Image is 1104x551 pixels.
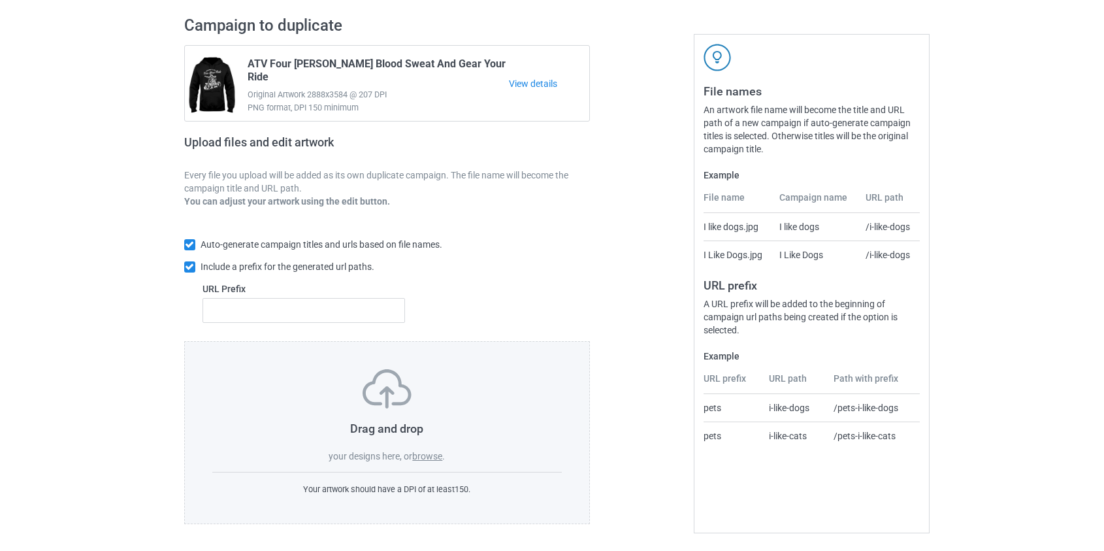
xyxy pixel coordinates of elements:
label: Example [704,350,920,363]
span: PNG format, DPI 150 minimum [248,101,510,114]
a: View details [509,77,589,90]
div: An artwork file name will become the title and URL path of a new campaign if auto-generate campai... [704,103,920,156]
td: /pets-i-like-dogs [826,394,920,422]
div: A URL prefix will be added to the beginning of campaign url paths being created if the option is ... [704,297,920,337]
td: /pets-i-like-cats [826,422,920,450]
label: URL Prefix [203,282,406,295]
img: svg+xml;base64,PD94bWwgdmVyc2lvbj0iMS4wIiBlbmNvZGluZz0iVVRGLTgiPz4KPHN2ZyB3aWR0aD0iNzVweCIgaGVpZ2... [363,369,412,409]
td: I Like Dogs.jpg [704,241,772,269]
th: URL prefix [704,372,762,394]
td: pets [704,422,762,450]
h2: Campaign to duplicate [184,16,591,36]
span: your designs here, or [329,451,412,461]
td: i-like-cats [762,422,826,450]
label: Example [704,169,920,182]
span: Your artwork should have a DPI of at least 150 . [303,484,470,494]
span: Auto-generate campaign titles and urls based on file names. [201,239,442,250]
h3: Drag and drop [212,421,562,436]
p: Every file you upload will be added as its own duplicate campaign. The file name will become the ... [184,169,591,195]
h3: File names [704,84,920,99]
td: I like dogs [772,213,858,241]
td: i-like-dogs [762,394,826,422]
img: svg+xml;base64,PD94bWwgdmVyc2lvbj0iMS4wIiBlbmNvZGluZz0iVVRGLTgiPz4KPHN2ZyB3aWR0aD0iNDJweCIgaGVpZ2... [704,44,731,71]
th: File name [704,191,772,213]
td: I like dogs.jpg [704,213,772,241]
td: I Like Dogs [772,241,858,269]
th: URL path [762,372,826,394]
h2: Upload files and edit artwork [184,135,428,159]
span: . [442,451,445,461]
td: /i-like-dogs [858,213,920,241]
td: /i-like-dogs [858,241,920,269]
th: URL path [858,191,920,213]
b: You can adjust your artwork using the edit button. [184,196,390,207]
span: Include a prefix for the generated url paths. [201,261,374,272]
th: Path with prefix [826,372,920,394]
td: pets [704,394,762,422]
h3: URL prefix [704,278,920,293]
span: Original Artwork 2888x3584 @ 207 DPI [248,88,510,101]
th: Campaign name [772,191,858,213]
span: ATV Four [PERSON_NAME] Blood Sweat And Gear Your Ride [248,58,510,88]
label: browse [412,451,442,461]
